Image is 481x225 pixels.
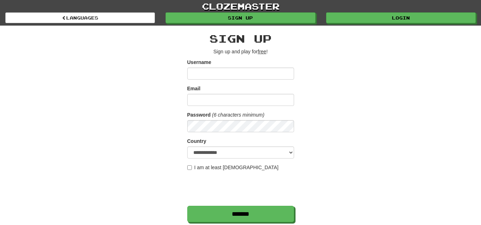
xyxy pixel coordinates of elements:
a: Sign up [166,12,315,23]
a: Login [326,12,476,23]
iframe: reCAPTCHA [187,175,296,202]
a: Languages [5,12,155,23]
h2: Sign up [187,33,294,44]
p: Sign up and play for ! [187,48,294,55]
label: Email [187,85,200,92]
label: Username [187,59,211,66]
input: I am at least [DEMOGRAPHIC_DATA] [187,165,192,170]
em: (6 characters minimum) [212,112,265,118]
label: I am at least [DEMOGRAPHIC_DATA] [187,164,279,171]
label: Country [187,138,206,145]
label: Password [187,111,211,118]
u: free [258,49,266,54]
